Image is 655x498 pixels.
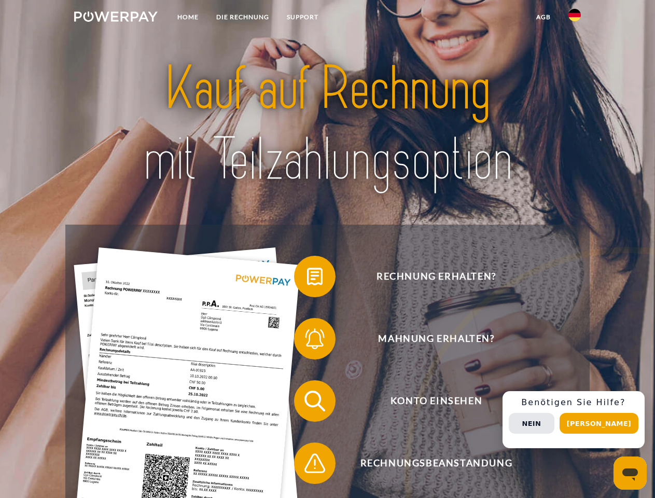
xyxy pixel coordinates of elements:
button: Mahnung erhalten? [294,318,564,359]
button: Nein [509,413,554,434]
a: SUPPORT [278,8,327,26]
span: Rechnung erhalten? [309,256,563,297]
span: Mahnung erhalten? [309,318,563,359]
img: title-powerpay_de.svg [99,50,556,199]
a: agb [527,8,560,26]
h3: Benötigen Sie Hilfe? [509,397,638,408]
div: Schnellhilfe [503,391,645,448]
button: [PERSON_NAME] [560,413,638,434]
a: Home [169,8,207,26]
img: qb_warning.svg [302,450,328,476]
img: qb_bill.svg [302,264,328,289]
span: Konto einsehen [309,380,563,422]
span: Rechnungsbeanstandung [309,442,563,484]
img: qb_bell.svg [302,326,328,352]
img: qb_search.svg [302,388,328,414]
button: Rechnungsbeanstandung [294,442,564,484]
img: de [568,9,581,21]
button: Konto einsehen [294,380,564,422]
img: logo-powerpay-white.svg [74,11,158,22]
a: DIE RECHNUNG [207,8,278,26]
button: Rechnung erhalten? [294,256,564,297]
iframe: Schaltfläche zum Öffnen des Messaging-Fensters [614,457,647,490]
